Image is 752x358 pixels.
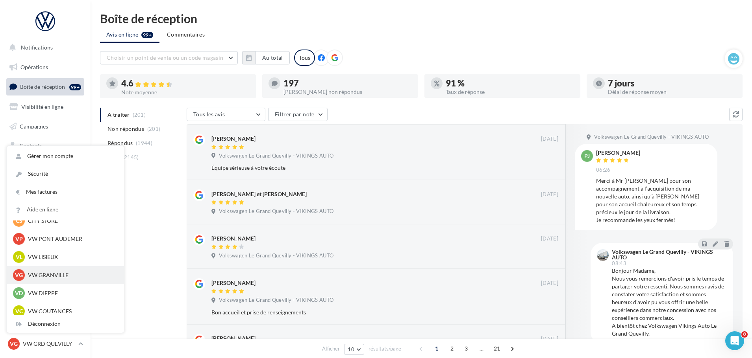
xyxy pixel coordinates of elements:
div: [PERSON_NAME] et [PERSON_NAME] [211,190,307,198]
a: Mes factures [7,183,124,201]
span: Volkswagen Le Grand Quevilly - VIKINGS AUTO [219,152,333,160]
span: 3 [460,342,472,355]
span: (2145) [122,154,139,160]
div: 7 jours [608,79,736,88]
a: Sécurité [7,165,124,183]
div: 99+ [69,84,81,90]
span: CS [16,217,22,225]
a: Aide en ligne [7,201,124,218]
span: Opérations [20,64,48,70]
span: Boîte de réception [20,83,65,90]
span: Afficher [322,345,340,352]
span: Volkswagen Le Grand Quevilly - VIKINGS AUTO [594,134,709,141]
a: Campagnes [5,118,86,135]
p: VW COUTANCES [28,307,115,315]
iframe: Intercom live chat [725,331,744,350]
span: VC [15,307,23,315]
span: 2 [446,342,458,355]
button: Filtrer par note [268,108,328,121]
p: CITY STORE [28,217,115,225]
a: Campagnes DataOnDemand [5,222,86,246]
div: Déconnexion [7,315,124,333]
button: Tous les avis [187,108,265,121]
span: [DATE] [541,136,558,143]
div: [PERSON_NAME] non répondus [283,89,412,95]
span: Répondus [107,139,133,147]
span: Campagnes [20,123,48,129]
span: [DATE] [541,336,558,343]
span: Volkswagen Le Grand Quevilly - VIKINGS AUTO [219,297,333,304]
span: Non répondus [107,125,144,133]
a: Gérer mon compte [7,147,124,165]
span: Commentaires [167,31,205,39]
span: Visibilité en ligne [21,103,63,110]
span: [DATE] [541,280,558,287]
span: ... [475,342,488,355]
span: (201) [147,126,161,132]
a: PLV et print personnalisable [5,196,86,219]
div: Boîte de réception [100,13,743,24]
span: VG [15,271,23,279]
span: 08:43 [612,261,626,266]
div: Équipe sérieuse à votre écoute [211,164,507,172]
span: Contacts [20,142,42,149]
p: VW DIEPPE [28,289,115,297]
button: Au total [242,51,290,64]
span: Volkswagen Le Grand Quevilly - VIKINGS AUTO [219,208,333,215]
div: [PERSON_NAME] [596,150,640,156]
div: [PERSON_NAME] [211,135,256,143]
a: VG VW GRD QUEVILLY [6,336,84,351]
a: Boîte de réception99+ [5,78,86,95]
span: 8 [741,331,748,338]
div: 197 [283,79,412,88]
div: [PERSON_NAME] [211,334,256,342]
p: VW GRD QUEVILLY [23,340,75,348]
span: (1944) [136,140,152,146]
span: résultats/page [369,345,401,352]
span: [DATE] [541,191,558,198]
div: Note moyenne [121,90,250,95]
button: Choisir un point de vente ou un code magasin [100,51,238,64]
div: [PERSON_NAME] [211,279,256,287]
span: VD [15,289,23,297]
span: [DATE] [541,235,558,242]
a: Calendrier [5,177,86,193]
span: VL [16,253,22,261]
div: Taux de réponse [446,89,574,95]
p: VW LISIEUX [28,253,115,261]
div: Tous [294,50,315,66]
span: VG [10,340,18,348]
button: 10 [344,344,364,355]
a: Médiathèque [5,157,86,174]
span: Volkswagen Le Grand Quevilly - VIKINGS AUTO [219,252,333,259]
div: Merci à Mr [PERSON_NAME] pour son accompagnement à l’acquisition de ma nouvelle auto, ainsi qu’à ... [596,177,711,224]
span: 1 [430,342,443,355]
span: 10 [348,346,354,352]
span: Tous les avis [193,111,225,117]
p: VW PONT AUDEMER [28,235,115,243]
a: Contacts [5,138,86,154]
div: 4.6 [121,79,250,88]
a: Opérations [5,59,86,75]
span: Notifications [21,44,53,51]
div: Bon accueil et prise de renseignements [211,308,507,316]
div: Délai de réponse moyen [608,89,736,95]
a: Visibilité en ligne [5,99,86,115]
div: 91 % [446,79,574,88]
div: Volkswagen Le Grand Quevilly - VIKINGS AUTO [612,249,725,260]
span: 06:26 [596,167,611,174]
span: 21 [491,342,504,355]
button: Notifications [5,39,83,56]
p: VW GRANVILLE [28,271,115,279]
div: [PERSON_NAME] [211,235,256,242]
span: VP [15,235,23,243]
div: Bonjour Madame, Nous vous remercions d'avoir pris le temps de partager votre ressenti. Nous somme... [612,267,727,338]
button: Au total [256,51,290,64]
span: Choisir un point de vente ou un code magasin [107,54,223,61]
span: PJ [584,152,590,160]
